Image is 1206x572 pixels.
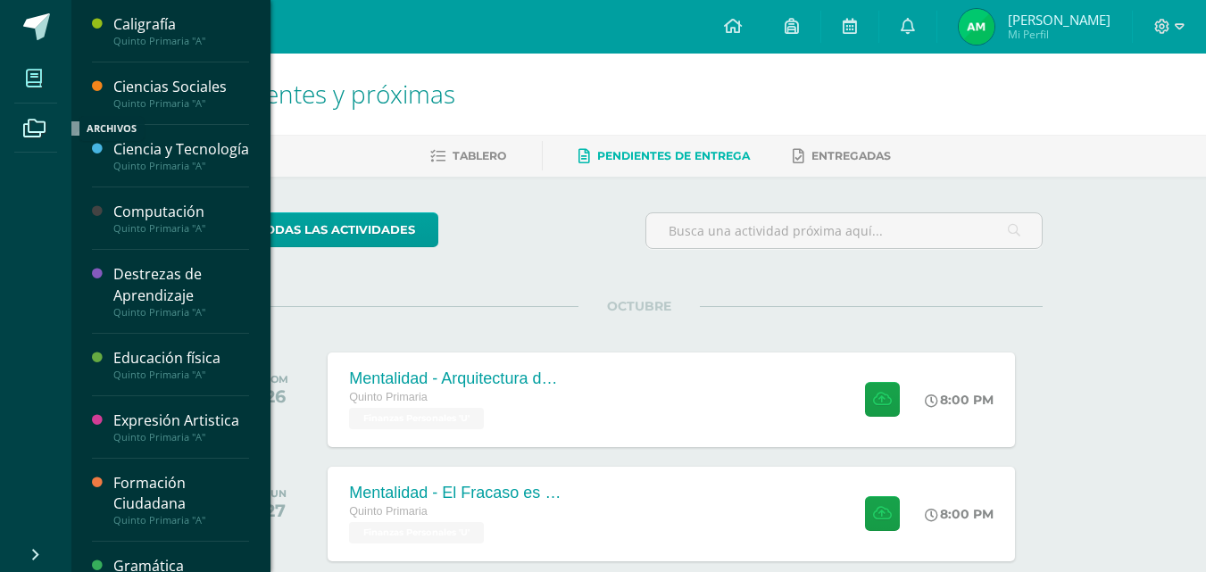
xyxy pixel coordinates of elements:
[113,410,249,444] a: Expresión ArtisticaQuinto Primaria "A"
[646,213,1042,248] input: Busca una actividad próxima aquí...
[793,142,891,170] a: Entregadas
[113,160,249,172] div: Quinto Primaria "A"
[264,500,287,521] div: 27
[349,391,428,403] span: Quinto Primaria
[1008,11,1110,29] span: [PERSON_NAME]
[349,408,484,429] span: Finanzas Personales 'U'
[87,121,137,135] div: Archivos
[262,385,288,407] div: 26
[349,369,563,388] div: Mentalidad - Arquitectura de Mi Destino
[578,298,700,314] span: OCTUBRE
[578,142,750,170] a: Pendientes de entrega
[113,514,249,526] div: Quinto Primaria "A"
[113,139,249,172] a: Ciencia y TecnologíaQuinto Primaria "A"
[264,487,287,500] div: LUN
[113,306,249,319] div: Quinto Primaria "A"
[1008,27,1110,42] span: Mi Perfil
[925,392,994,408] div: 8:00 PM
[93,77,455,111] span: Actividades recientes y próximas
[113,473,249,514] div: Formación Ciudadana
[925,506,994,522] div: 8:00 PM
[453,149,506,162] span: Tablero
[113,77,249,110] a: Ciencias SocialesQuinto Primaria "A"
[113,77,249,97] div: Ciencias Sociales
[349,522,484,543] span: Finanzas Personales 'U'
[113,222,249,235] div: Quinto Primaria "A"
[113,473,249,526] a: Formación CiudadanaQuinto Primaria "A"
[113,264,249,318] a: Destrezas de AprendizajeQuinto Primaria "A"
[113,14,249,47] a: CaligrafíaQuinto Primaria "A"
[113,202,249,235] a: ComputaciónQuinto Primaria "A"
[113,139,249,160] div: Ciencia y Tecnología
[113,14,249,35] div: Caligrafía
[430,142,506,170] a: Tablero
[113,348,249,381] a: Educación físicaQuinto Primaria "A"
[959,9,994,45] img: 0e70a3320523aed65fa3b55b0ab22133.png
[113,348,249,369] div: Educación física
[113,202,249,222] div: Computación
[113,431,249,444] div: Quinto Primaria "A"
[113,97,249,110] div: Quinto Primaria "A"
[597,149,750,162] span: Pendientes de entrega
[113,410,249,431] div: Expresión Artistica
[262,373,288,385] div: DOM
[349,505,428,518] span: Quinto Primaria
[349,484,563,502] div: Mentalidad - El Fracaso es mi Maestro
[235,212,438,247] a: todas las Actividades
[113,35,249,47] div: Quinto Primaria "A"
[113,264,249,305] div: Destrezas de Aprendizaje
[811,149,891,162] span: Entregadas
[113,369,249,381] div: Quinto Primaria "A"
